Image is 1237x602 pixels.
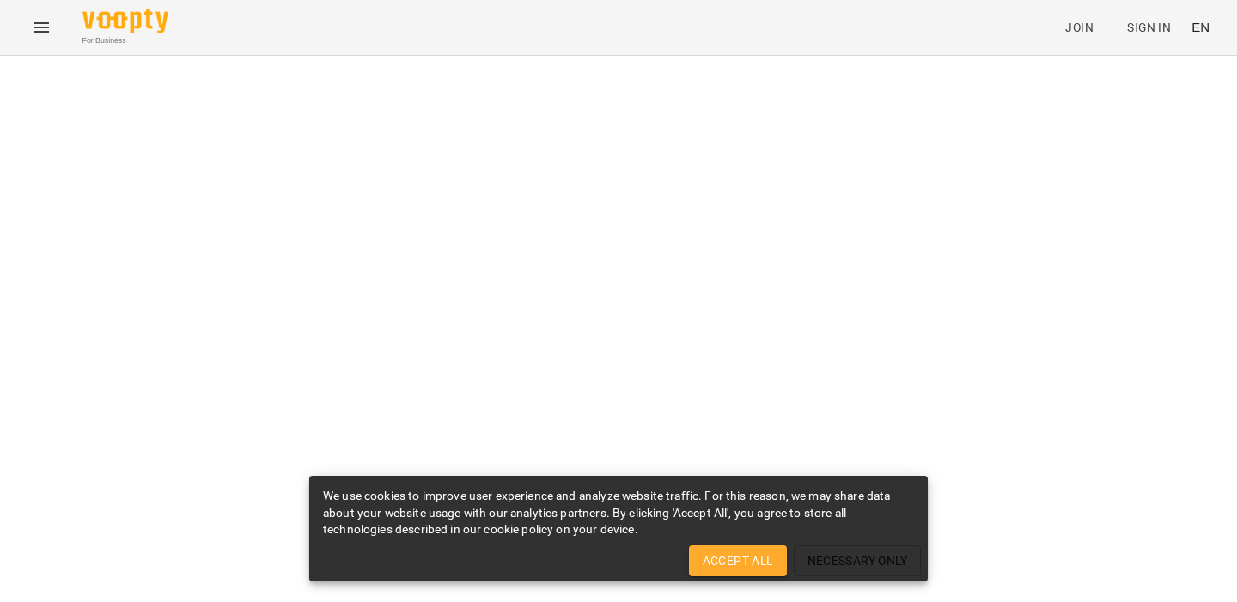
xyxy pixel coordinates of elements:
[1127,17,1171,38] span: Sign In
[1191,18,1210,36] span: EN
[1058,12,1113,43] a: Join
[82,9,168,33] img: Voopty Logo
[1185,11,1216,43] button: EN
[82,35,168,46] span: For Business
[1065,17,1094,38] span: Join
[21,7,62,48] button: Menu
[1120,12,1178,43] a: Sign In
